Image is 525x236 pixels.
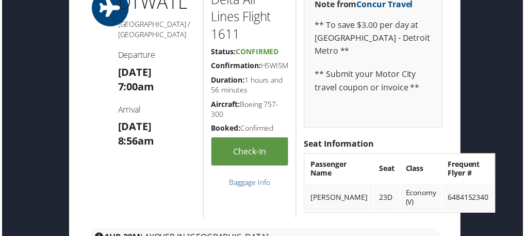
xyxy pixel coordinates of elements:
[211,138,288,167] a: Check-in
[211,100,240,109] strong: Aircraft:
[211,61,261,71] strong: Confirmation:
[444,185,496,213] td: 6484152340
[306,156,374,184] th: Passenger Name
[315,19,433,58] p: ** To save $3.00 per day at [GEOGRAPHIC_DATA] - Detroit Metro **
[315,68,433,95] p: ** Submit your Motor City travel coupon or invoice **
[236,47,279,57] span: Confirmed
[304,139,375,150] strong: Seat Information
[117,80,153,94] strong: 7:00am
[375,185,401,213] td: 23D
[117,50,194,61] h4: Departure
[211,47,236,57] strong: Status:
[211,75,244,85] strong: Duration:
[211,124,240,134] strong: Booked:
[211,124,288,134] h5: Confirmed
[229,179,270,188] a: Baggage Info
[402,185,443,213] td: Economy (V)
[117,19,194,39] h5: [GEOGRAPHIC_DATA] / [GEOGRAPHIC_DATA]
[402,156,443,184] th: Class
[375,156,401,184] th: Seat
[444,156,496,184] th: Frequent Flyer #
[117,135,153,149] strong: 8:56am
[211,61,288,71] h5: HSWI5M
[117,105,194,116] h4: Arrival
[117,120,151,134] strong: [DATE]
[306,185,374,213] td: [PERSON_NAME]
[211,75,288,96] h5: 1 hours and 56 minutes
[211,100,288,120] h5: Boeing 757-300
[117,66,151,80] strong: [DATE]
